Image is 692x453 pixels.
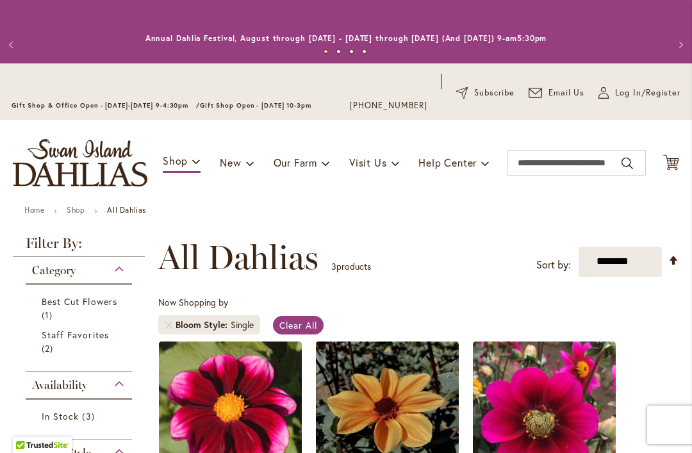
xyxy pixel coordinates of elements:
[158,238,318,277] span: All Dahlias
[200,101,311,110] span: Gift Shop Open - [DATE] 10-3pm
[336,49,341,54] button: 2 of 4
[331,256,371,277] p: products
[220,156,241,169] span: New
[350,99,427,112] a: [PHONE_NUMBER]
[231,318,254,331] div: Single
[362,49,367,54] button: 4 of 4
[536,253,571,277] label: Sort by:
[42,328,119,355] a: Staff Favorites
[349,49,354,54] button: 3 of 4
[42,342,56,355] span: 2
[67,205,85,215] a: Shop
[598,86,680,99] a: Log In/Register
[145,33,547,43] a: Annual Dahlia Festival, August through [DATE] - [DATE] through [DATE] (And [DATE]) 9-am5:30pm
[13,236,145,257] strong: Filter By:
[24,205,44,215] a: Home
[349,156,386,169] span: Visit Us
[548,86,585,99] span: Email Us
[331,260,336,272] span: 3
[474,86,515,99] span: Subscribe
[279,319,317,331] span: Clear All
[456,86,515,99] a: Subscribe
[42,410,79,422] span: In Stock
[165,321,172,329] a: Remove Bloom Style Single
[163,154,188,167] span: Shop
[529,86,585,99] a: Email Us
[42,409,119,423] a: In Stock 3
[32,263,76,277] span: Category
[42,295,117,308] span: Best Cut Flowers
[418,156,477,169] span: Help Center
[324,49,328,54] button: 1 of 4
[42,329,109,341] span: Staff Favorites
[32,378,87,392] span: Availability
[273,316,324,334] a: Clear All
[666,32,692,58] button: Next
[176,318,231,331] span: Bloom Style
[42,308,56,322] span: 1
[158,296,228,308] span: Now Shopping by
[10,408,45,443] iframe: Launch Accessibility Center
[13,139,147,186] a: store logo
[42,295,119,322] a: Best Cut Flowers
[82,409,97,423] span: 3
[12,101,200,110] span: Gift Shop & Office Open - [DATE]-[DATE] 9-4:30pm /
[107,205,146,215] strong: All Dahlias
[274,156,317,169] span: Our Farm
[615,86,680,99] span: Log In/Register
